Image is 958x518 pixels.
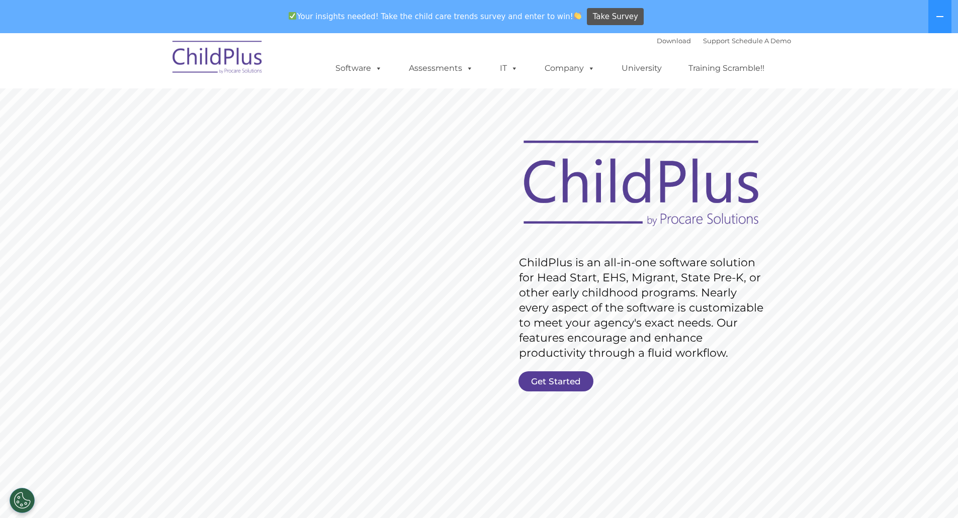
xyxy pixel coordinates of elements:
[732,37,791,45] a: Schedule A Demo
[518,371,593,391] a: Get Started
[593,8,638,26] span: Take Survey
[399,58,483,78] a: Assessments
[167,34,268,84] img: ChildPlus by Procare Solutions
[908,470,958,518] iframe: Chat Widget
[678,58,774,78] a: Training Scramble!!
[574,12,581,20] img: 👏
[289,12,296,20] img: ✅
[703,37,730,45] a: Support
[587,8,644,26] a: Take Survey
[657,37,791,45] font: |
[10,488,35,513] button: Cookies Settings
[657,37,691,45] a: Download
[490,58,528,78] a: IT
[285,7,586,26] span: Your insights needed! Take the child care trends survey and enter to win!
[535,58,605,78] a: Company
[519,255,768,361] rs-layer: ChildPlus is an all-in-one software solution for Head Start, EHS, Migrant, State Pre-K, or other ...
[325,58,392,78] a: Software
[612,58,672,78] a: University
